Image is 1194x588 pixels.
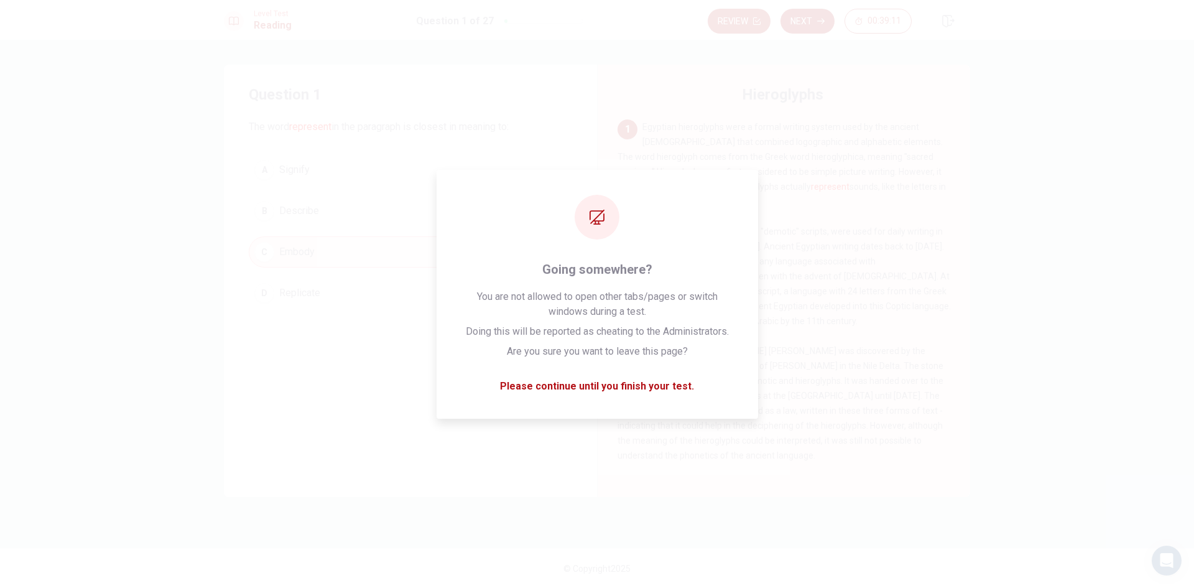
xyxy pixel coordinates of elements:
span: Replicate [279,286,320,301]
span: Other scripts, or "hieratic" and "demotic" scripts, were used for daily writing in Ancient [GEOGR... [618,226,951,326]
font: represent [811,182,849,192]
div: B [254,201,274,221]
button: Next [780,9,835,34]
div: 3 [618,343,637,363]
h4: Question 1 [249,85,572,105]
h4: Hieroglyphs [742,85,823,105]
div: 1 [618,119,637,139]
button: DReplicate [249,278,572,309]
span: The word in the paragraph is closest in meaning to: [249,119,572,134]
span: Level Test [254,9,292,18]
button: 00:39:11 [845,9,912,34]
button: BDescribe [249,195,572,226]
div: C [254,242,274,262]
button: ASignify [249,154,572,185]
div: A [254,160,274,180]
div: Open Intercom Messenger [1152,546,1182,576]
h1: Question 1 of 27 [416,14,494,29]
span: Egyptian hieroglyphs were a formal writing system used by the ancient [DEMOGRAPHIC_DATA] that com... [618,122,946,207]
div: 2 [618,224,637,244]
span: © Copyright 2025 [563,564,631,574]
span: In [DATE], The [PERSON_NAME] [PERSON_NAME] was discovered by the [DEMOGRAPHIC_DATA] army of [PERS... [618,346,943,460]
font: represent [289,121,331,133]
button: CEmbody [249,236,572,268]
h1: Reading [254,18,292,33]
button: Review [708,9,771,34]
span: Embody [279,245,315,259]
span: Describe [279,203,319,218]
span: Signify [279,162,310,177]
span: 00:39:11 [868,16,901,26]
div: D [254,283,274,303]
